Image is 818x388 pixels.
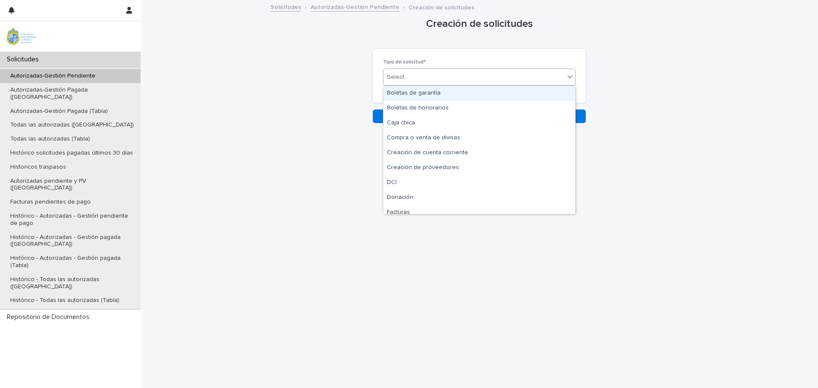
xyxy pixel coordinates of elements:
[383,190,575,205] div: Donación
[383,131,575,146] div: Compra o venta de divisas
[3,313,96,321] p: Repositorio de Documentos
[3,55,46,63] p: Solicitudes
[3,149,140,157] p: Histórico solicitudes pagadas últimos 30 días
[3,108,115,115] p: Autorizadas-Gestión Pagada (Tabla)
[3,276,141,290] p: Histórico - Todas las autorizadas ([GEOGRAPHIC_DATA])
[373,18,586,30] h1: Creación de solicitudes
[3,135,97,143] p: Todas las autorizadas (Tabla)
[7,28,36,45] img: iqsleoUpQLaG7yz5l0jK
[383,161,575,175] div: Creación de proveedores
[3,297,126,304] p: Histórico - Todas las autorizadas (Tabla)
[3,178,141,192] p: Autorizadas pendiente y PV ([GEOGRAPHIC_DATA])
[3,213,141,227] p: Histórico - Autorizadas - Gestión pendiente de pago
[3,198,98,206] p: Facturas pendientes de pago
[383,116,575,131] div: Caja chica
[383,205,575,220] div: Facturas
[3,255,141,269] p: Histórico - Autorizadas - Gestión pagada (Tabla)
[383,60,426,65] span: Tipo de solicitud
[3,164,73,171] p: Historicos traspasos
[3,86,141,101] p: Autorizadas-Gestión Pagada ([GEOGRAPHIC_DATA])
[271,2,301,11] a: Solicitudes
[3,234,141,248] p: Histórico - Autorizadas - Gestión pagada ([GEOGRAPHIC_DATA])
[373,109,586,123] button: Save
[383,86,575,101] div: Boletas de garantía
[3,121,141,129] p: Todas las autorizadas ([GEOGRAPHIC_DATA])
[383,146,575,161] div: Creación de cuenta corriente
[383,175,575,190] div: DCI
[409,2,474,11] p: Creación de solicitudes
[387,73,408,82] div: Select...
[3,72,102,80] p: Autorizadas-Gestión Pendiente
[311,2,399,11] a: Autorizadas-Gestión Pendiente
[383,101,575,116] div: Boletas de honorarios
